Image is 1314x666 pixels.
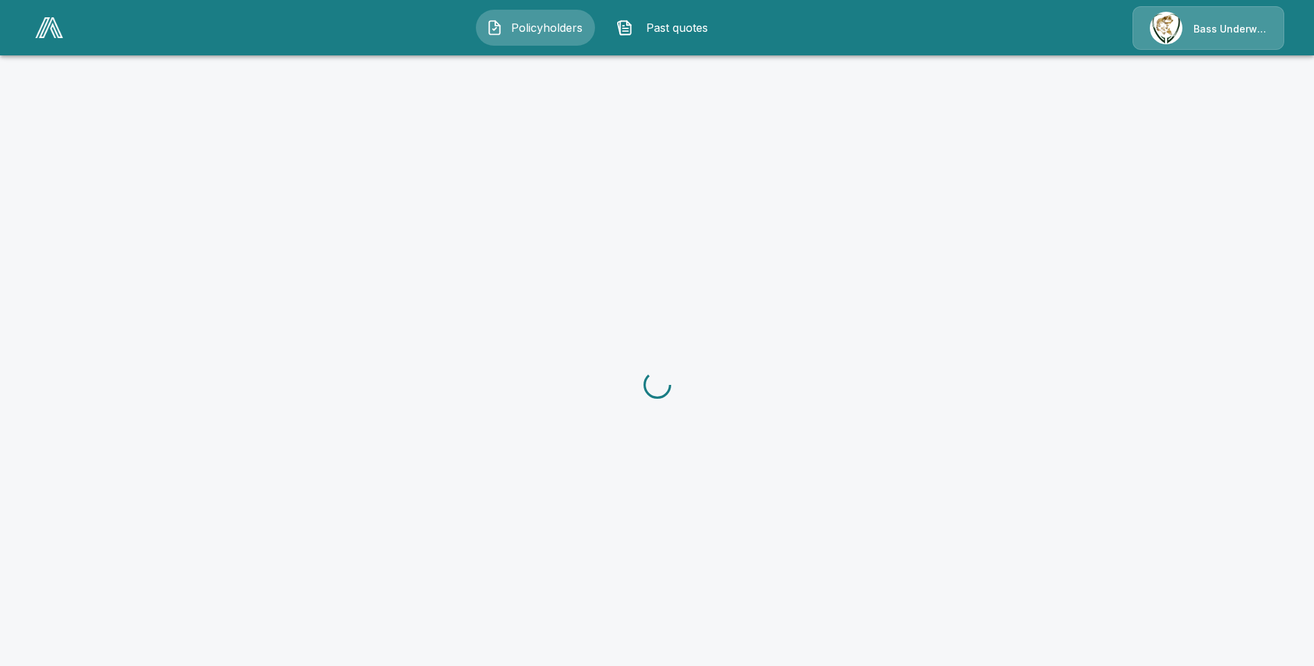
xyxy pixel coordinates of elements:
[508,19,585,36] span: Policyholders
[616,19,633,36] img: Past quotes Icon
[35,17,63,38] img: AA Logo
[606,10,725,46] button: Past quotes IconPast quotes
[486,19,503,36] img: Policyholders Icon
[639,19,715,36] span: Past quotes
[476,10,595,46] button: Policyholders IconPolicyholders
